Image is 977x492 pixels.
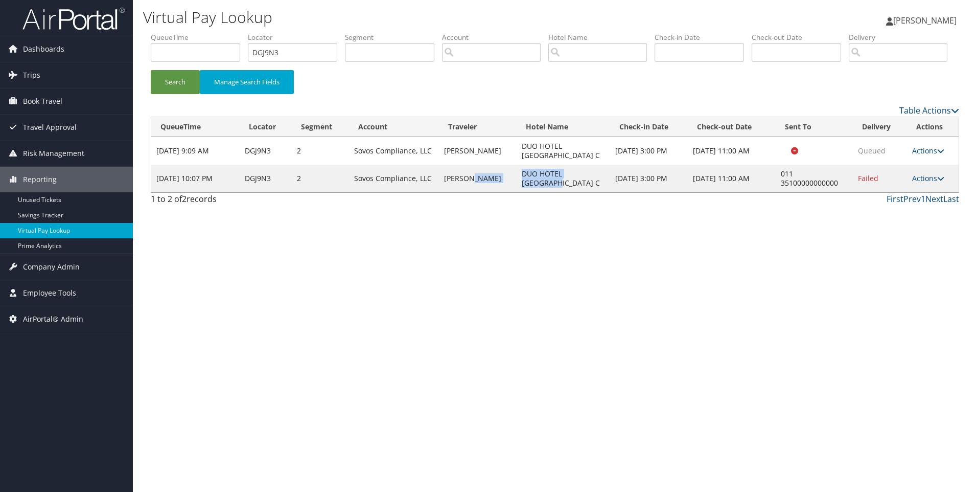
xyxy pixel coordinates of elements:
a: Actions [912,146,944,155]
td: 2 [292,137,348,165]
th: QueueTime: activate to sort column descending [151,117,240,137]
th: Actions [907,117,959,137]
button: Manage Search Fields [200,70,294,94]
a: Next [925,193,943,205]
th: Locator: activate to sort column ascending [240,117,292,137]
span: [PERSON_NAME] [893,15,957,26]
td: DUO HOTEL [GEOGRAPHIC_DATA] C [517,165,611,192]
span: Dashboards [23,36,64,62]
span: AirPortal® Admin [23,306,83,332]
td: [DATE] 3:00 PM [610,165,687,192]
a: 1 [921,193,925,205]
td: Sovos Compliance, LLC [349,137,439,165]
td: [DATE] 11:00 AM [688,165,776,192]
td: [DATE] 10:07 PM [151,165,240,192]
td: Sovos Compliance, LLC [349,165,439,192]
button: Search [151,70,200,94]
span: Failed [858,173,878,183]
td: [PERSON_NAME] [439,137,516,165]
span: Queued [858,146,886,155]
span: Trips [23,62,40,88]
span: Employee Tools [23,280,76,306]
td: 011 35100000000000 [776,165,853,192]
td: DGJ9N3 [240,137,292,165]
th: Traveler: activate to sort column ascending [439,117,516,137]
label: QueueTime [151,32,248,42]
td: [DATE] 9:09 AM [151,137,240,165]
label: Account [442,32,548,42]
label: Check-in Date [655,32,752,42]
td: DUO HOTEL [GEOGRAPHIC_DATA] C [517,137,611,165]
span: Risk Management [23,141,84,166]
th: Check-out Date: activate to sort column ascending [688,117,776,137]
th: Account: activate to sort column ascending [349,117,439,137]
td: [DATE] 3:00 PM [610,137,687,165]
label: Hotel Name [548,32,655,42]
th: Sent To: activate to sort column ascending [776,117,853,137]
label: Locator [248,32,345,42]
th: Hotel Name: activate to sort column ascending [517,117,611,137]
div: 1 to 2 of records [151,193,341,210]
img: airportal-logo.png [22,7,125,31]
td: [PERSON_NAME] [439,165,516,192]
a: Table Actions [899,105,959,116]
span: 2 [182,193,187,205]
td: DGJ9N3 [240,165,292,192]
span: Company Admin [23,254,80,280]
a: Actions [912,173,944,183]
th: Segment: activate to sort column ascending [292,117,348,137]
span: Reporting [23,167,57,192]
label: Segment [345,32,442,42]
a: First [887,193,903,205]
th: Check-in Date: activate to sort column ascending [610,117,687,137]
a: [PERSON_NAME] [886,5,967,36]
label: Check-out Date [752,32,849,42]
span: Travel Approval [23,115,77,140]
label: Delivery [849,32,955,42]
td: 2 [292,165,348,192]
td: [DATE] 11:00 AM [688,137,776,165]
a: Last [943,193,959,205]
h1: Virtual Pay Lookup [143,7,692,28]
span: Book Travel [23,88,62,114]
th: Delivery: activate to sort column ascending [853,117,907,137]
a: Prev [903,193,921,205]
